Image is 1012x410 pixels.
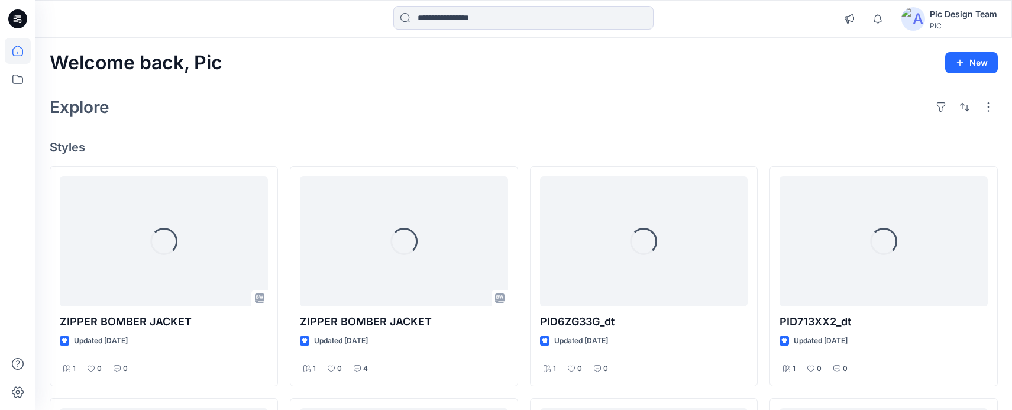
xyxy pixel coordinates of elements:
[97,363,102,375] p: 0
[50,98,109,117] h2: Explore
[817,363,822,375] p: 0
[553,363,556,375] p: 1
[930,21,997,30] div: PIC
[50,140,998,154] h4: Styles
[945,52,998,73] button: New
[363,363,368,375] p: 4
[554,335,608,347] p: Updated [DATE]
[843,363,848,375] p: 0
[901,7,925,31] img: avatar
[603,363,608,375] p: 0
[780,314,988,330] p: PID713XX2_dt
[300,314,508,330] p: ZIPPER BOMBER JACKET
[74,335,128,347] p: Updated [DATE]
[50,52,222,74] h2: Welcome back, Pic
[577,363,582,375] p: 0
[337,363,342,375] p: 0
[313,363,316,375] p: 1
[540,314,748,330] p: PID6ZG33G_dt
[794,335,848,347] p: Updated [DATE]
[123,363,128,375] p: 0
[73,363,76,375] p: 1
[930,7,997,21] div: Pic Design Team
[60,314,268,330] p: ZIPPER BOMBER JACKET
[314,335,368,347] p: Updated [DATE]
[793,363,796,375] p: 1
